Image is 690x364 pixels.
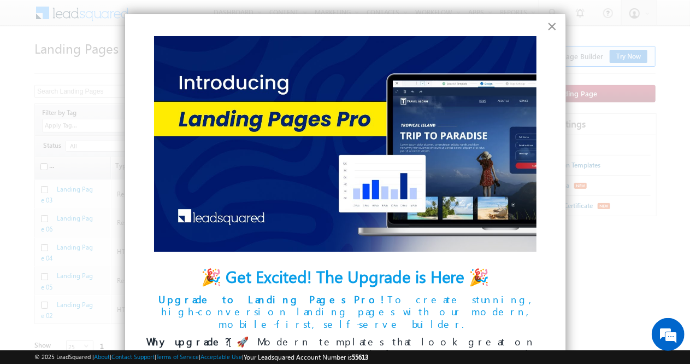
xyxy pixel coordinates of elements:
span: © 2025 LeadSquared | | | | | [34,352,368,362]
strong: Upgrade to Landing Pages Pro! [158,292,387,306]
button: Close [547,18,557,35]
span: 55613 [352,353,368,361]
a: Terms of Service [156,353,199,360]
strong: Why upgrade? [147,334,229,348]
a: Contact Support [111,353,155,360]
span: To create stunning, high-conversion landing pages with our modern, mobile-first, self-serve builder. [161,292,540,331]
p: 🎉 Get Excited! The Upgrade is Here 🎉 [147,265,544,288]
a: Acceptable Use [200,353,242,360]
a: About [94,353,110,360]
span: Your Leadsquared Account Number is [244,353,368,361]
